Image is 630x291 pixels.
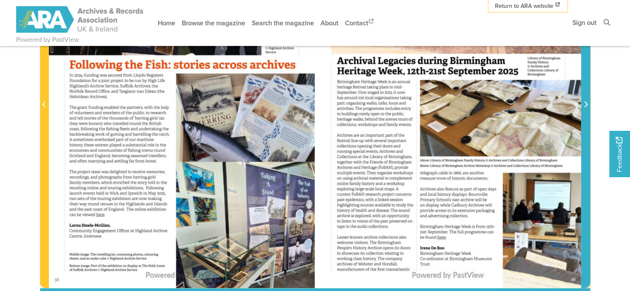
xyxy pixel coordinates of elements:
a: Home [154,12,179,34]
a: About [317,12,342,34]
a: Would you like to provide feedback? [609,131,630,177]
a: Sign out [569,12,600,34]
a: Search the magazine [249,12,317,34]
span: Feedback [614,137,624,172]
a: ARA - ARC Magazine | Powered by PastView logo [16,2,145,38]
span: Return to ARA website [495,2,553,10]
img: ARA - ARC Magazine | Powered by PastView [16,6,145,33]
a: Contact [342,12,378,34]
a: Powered by PastView [16,35,79,45]
a: Browse the magazine [179,12,249,34]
